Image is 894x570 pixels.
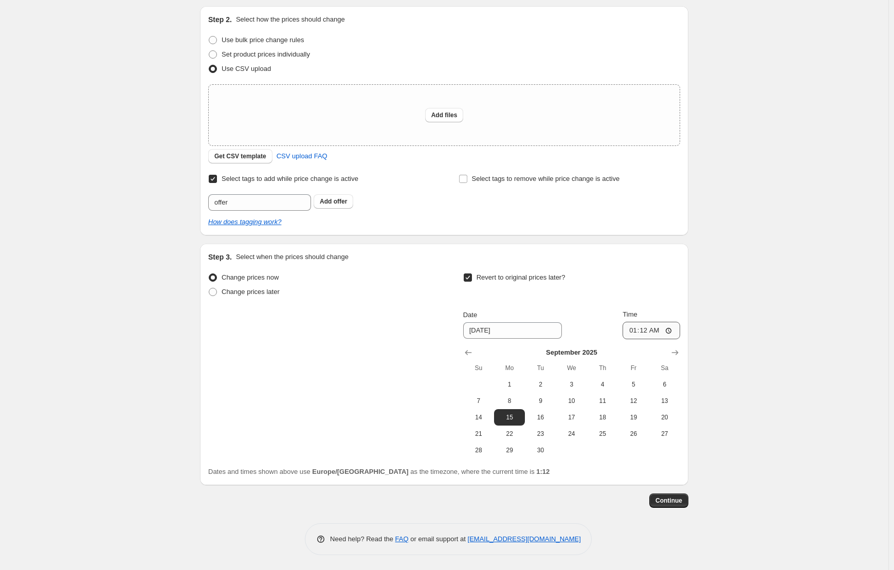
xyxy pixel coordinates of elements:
[494,376,525,393] button: Monday September 1 2025
[409,535,468,543] span: or email support at
[525,376,556,393] button: Tuesday September 2 2025
[334,198,348,205] span: offer
[461,345,476,360] button: Show previous month, August 2025
[208,218,281,226] a: How does tagging work?
[587,426,618,442] button: Thursday September 25 2025
[222,50,310,58] span: Set product prices individually
[622,364,645,372] span: Fr
[498,413,521,421] span: 15
[463,311,477,319] span: Date
[618,409,649,426] button: Friday September 19 2025
[587,360,618,376] th: Thursday
[525,393,556,409] button: Tuesday September 9 2025
[320,198,332,205] b: Add
[222,175,358,182] span: Select tags to add while price change is active
[653,430,676,438] span: 27
[556,360,587,376] th: Wednesday
[425,108,464,122] button: Add files
[463,442,494,458] button: Sunday September 28 2025
[618,376,649,393] button: Friday September 5 2025
[214,152,266,160] span: Get CSV template
[208,14,232,25] h2: Step 2.
[463,409,494,426] button: Sunday September 14 2025
[494,409,525,426] button: Monday September 15 2025
[431,111,458,119] span: Add files
[463,322,562,339] input: 8/25/2025
[622,397,645,405] span: 12
[467,430,490,438] span: 21
[556,426,587,442] button: Wednesday September 24 2025
[498,364,521,372] span: Mo
[529,413,552,421] span: 16
[236,14,345,25] p: Select how the prices should change
[623,310,637,318] span: Time
[467,397,490,405] span: 7
[591,380,614,389] span: 4
[560,430,583,438] span: 24
[536,468,550,475] b: 1:12
[472,175,620,182] span: Select tags to remove while price change is active
[498,430,521,438] span: 22
[587,376,618,393] button: Thursday September 4 2025
[498,397,521,405] span: 8
[236,252,349,262] p: Select when the prices should change
[556,409,587,426] button: Wednesday September 17 2025
[463,360,494,376] th: Sunday
[655,497,682,505] span: Continue
[494,442,525,458] button: Monday September 29 2025
[653,397,676,405] span: 13
[560,413,583,421] span: 17
[494,360,525,376] th: Monday
[668,345,682,360] button: Show next month, October 2025
[653,364,676,372] span: Sa
[498,380,521,389] span: 1
[529,397,552,405] span: 9
[587,409,618,426] button: Thursday September 18 2025
[477,273,565,281] span: Revert to original prices later?
[314,194,353,209] button: Add offer
[222,273,279,281] span: Change prices now
[208,468,550,475] span: Dates and times shown above use as the timezone, where the current time is
[649,376,680,393] button: Saturday September 6 2025
[529,446,552,454] span: 30
[277,151,327,161] span: CSV upload FAQ
[494,426,525,442] button: Monday September 22 2025
[467,364,490,372] span: Su
[649,393,680,409] button: Saturday September 13 2025
[208,194,311,211] input: Select tags to add
[587,393,618,409] button: Thursday September 11 2025
[468,535,581,543] a: [EMAIL_ADDRESS][DOMAIN_NAME]
[649,360,680,376] th: Saturday
[591,364,614,372] span: Th
[529,364,552,372] span: Tu
[463,393,494,409] button: Sunday September 7 2025
[208,149,272,163] button: Get CSV template
[525,426,556,442] button: Tuesday September 23 2025
[649,409,680,426] button: Saturday September 20 2025
[591,397,614,405] span: 11
[560,380,583,389] span: 3
[622,430,645,438] span: 26
[591,430,614,438] span: 25
[649,493,688,508] button: Continue
[330,535,395,543] span: Need help? Read the
[222,288,280,296] span: Change prices later
[222,65,271,72] span: Use CSV upload
[623,322,680,339] input: 12:00
[270,148,334,164] a: CSV upload FAQ
[649,426,680,442] button: Saturday September 27 2025
[467,446,490,454] span: 28
[560,364,583,372] span: We
[653,413,676,421] span: 20
[463,426,494,442] button: Sunday September 21 2025
[529,380,552,389] span: 2
[525,360,556,376] th: Tuesday
[494,393,525,409] button: Monday September 8 2025
[556,376,587,393] button: Wednesday September 3 2025
[618,360,649,376] th: Friday
[525,409,556,426] button: Tuesday September 16 2025
[498,446,521,454] span: 29
[653,380,676,389] span: 6
[467,413,490,421] span: 14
